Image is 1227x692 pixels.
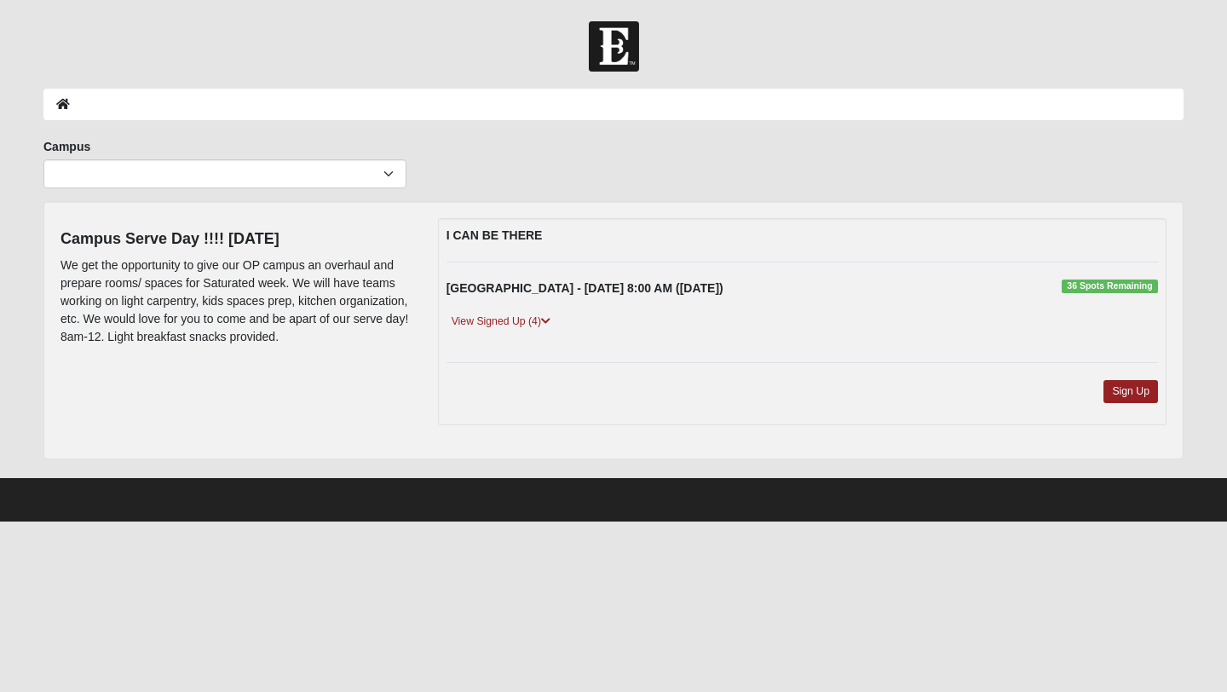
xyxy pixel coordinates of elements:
[446,228,543,242] strong: I CAN BE THERE
[1062,280,1158,293] span: 36 Spots Remaining
[60,230,412,249] h4: Campus Serve Day !!!! [DATE]
[446,281,723,295] strong: [GEOGRAPHIC_DATA] - [DATE] 8:00 AM ([DATE])
[60,257,412,346] p: We get the opportunity to give our OP campus an overhaul and prepare rooms/ spaces for Saturated ...
[589,21,639,72] img: Church of Eleven22 Logo
[43,138,90,155] label: Campus
[1103,380,1158,403] a: Sign Up
[446,313,556,331] a: View Signed Up (4)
